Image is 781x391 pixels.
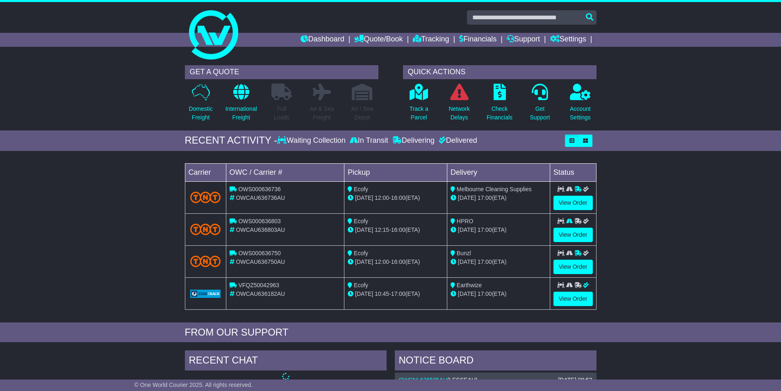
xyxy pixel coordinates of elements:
[529,83,550,126] a: GetSupport
[449,105,469,122] p: Network Delays
[457,218,473,224] span: HPRO
[391,258,405,265] span: 16:00
[189,105,212,122] p: Domestic Freight
[478,194,492,201] span: 17:00
[271,105,292,122] p: Full Loads
[449,377,476,383] span: LESSEAU
[354,250,368,256] span: Ecofy
[451,226,546,234] div: (ETA)
[185,327,597,338] div: FROM OUR SUPPORT
[399,377,447,383] a: OWCNL636585AU
[375,194,389,201] span: 12:00
[486,83,513,126] a: CheckFinancials
[348,290,444,298] div: - (ETA)
[185,350,387,373] div: RECENT CHAT
[354,282,368,288] span: Ecofy
[458,226,476,233] span: [DATE]
[225,105,257,122] p: International Freight
[558,377,592,384] div: [DATE] 08:52
[301,33,344,47] a: Dashboard
[236,194,285,201] span: OWCAU636736AU
[185,135,278,146] div: RECENT ACTIVITY -
[226,163,344,181] td: OWC / Carrier #
[553,228,593,242] a: View Order
[457,250,471,256] span: Bunzl
[390,136,437,145] div: Delivering
[348,258,444,266] div: - (ETA)
[391,290,405,297] span: 17:00
[355,290,373,297] span: [DATE]
[238,250,281,256] span: OWS000636750
[569,83,591,126] a: AccountSettings
[236,290,285,297] span: OWCAU636182AU
[448,83,470,126] a: NetworkDelays
[451,258,546,266] div: (ETA)
[451,194,546,202] div: (ETA)
[458,258,476,265] span: [DATE]
[355,194,373,201] span: [DATE]
[447,163,550,181] td: Delivery
[458,194,476,201] span: [DATE]
[134,382,253,388] span: © One World Courier 2025. All rights reserved.
[354,33,403,47] a: Quote/Book
[410,105,428,122] p: Track a Parcel
[348,136,390,145] div: In Transit
[403,65,597,79] div: QUICK ACTIONS
[190,224,221,235] img: TNT_Domestic.png
[409,83,429,126] a: Track aParcel
[351,105,373,122] p: Air / Sea Depot
[413,33,449,47] a: Tracking
[570,105,591,122] p: Account Settings
[451,290,546,298] div: (ETA)
[354,218,368,224] span: Ecofy
[375,290,389,297] span: 10:45
[375,258,389,265] span: 12:00
[457,282,482,288] span: Earthwize
[487,105,512,122] p: Check Financials
[185,163,226,181] td: Carrier
[236,226,285,233] span: OWCAU636803AU
[190,256,221,267] img: TNT_Domestic.png
[355,226,373,233] span: [DATE]
[375,226,389,233] span: 12:15
[391,226,405,233] span: 16:00
[507,33,540,47] a: Support
[355,258,373,265] span: [DATE]
[236,258,285,265] span: OWCAU636750AU
[185,65,378,79] div: GET A QUOTE
[553,260,593,274] a: View Order
[310,105,334,122] p: Air & Sea Freight
[550,33,586,47] a: Settings
[399,377,592,384] div: ( )
[478,290,492,297] span: 17:00
[530,105,550,122] p: Get Support
[457,186,532,192] span: Melbourne Cleaning Supplies
[344,163,447,181] td: Pickup
[553,292,593,306] a: View Order
[190,192,221,203] img: TNT_Domestic.png
[348,226,444,234] div: - (ETA)
[553,196,593,210] a: View Order
[459,33,496,47] a: Financials
[478,226,492,233] span: 17:00
[190,290,221,298] img: GetCarrierServiceLogo
[478,258,492,265] span: 17:00
[238,186,281,192] span: OWS000636736
[391,194,405,201] span: 16:00
[395,350,597,373] div: NOTICE BOARD
[458,290,476,297] span: [DATE]
[188,83,213,126] a: DomesticFreight
[550,163,596,181] td: Status
[238,218,281,224] span: OWS000636803
[238,282,279,288] span: VFQZ50042963
[225,83,257,126] a: InternationalFreight
[437,136,477,145] div: Delivered
[277,136,347,145] div: Waiting Collection
[354,186,368,192] span: Ecofy
[348,194,444,202] div: - (ETA)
